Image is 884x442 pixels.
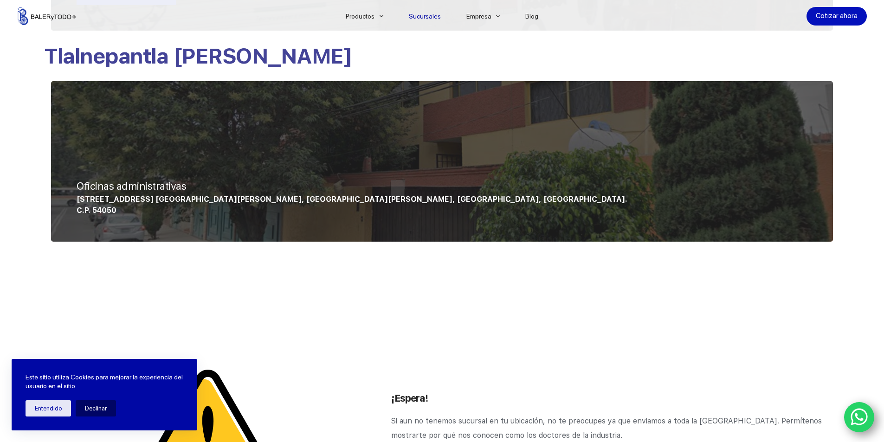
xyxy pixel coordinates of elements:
button: Declinar [76,400,116,416]
span: C.P. 54050 [77,206,116,215]
a: WhatsApp [844,402,875,433]
span: [STREET_ADDRESS] [GEOGRAPHIC_DATA][PERSON_NAME], [GEOGRAPHIC_DATA][PERSON_NAME], [GEOGRAPHIC_DATA... [77,195,627,204]
p: Este sitio utiliza Cookies para mejorar la experiencia del usuario en el sitio. [26,373,183,391]
img: Balerytodo [18,7,76,25]
span: Tlalnepantla [PERSON_NAME] [44,43,352,69]
span: ¡Espera! [391,392,428,404]
span: Oficinas administrativas [77,180,186,192]
span: Si aun no tenemos sucursal en tu ubicación, no te preocupes ya que enviamos a toda la [GEOGRAPHIC... [391,416,824,439]
a: Cotizar ahora [807,7,867,26]
button: Entendido [26,400,71,416]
